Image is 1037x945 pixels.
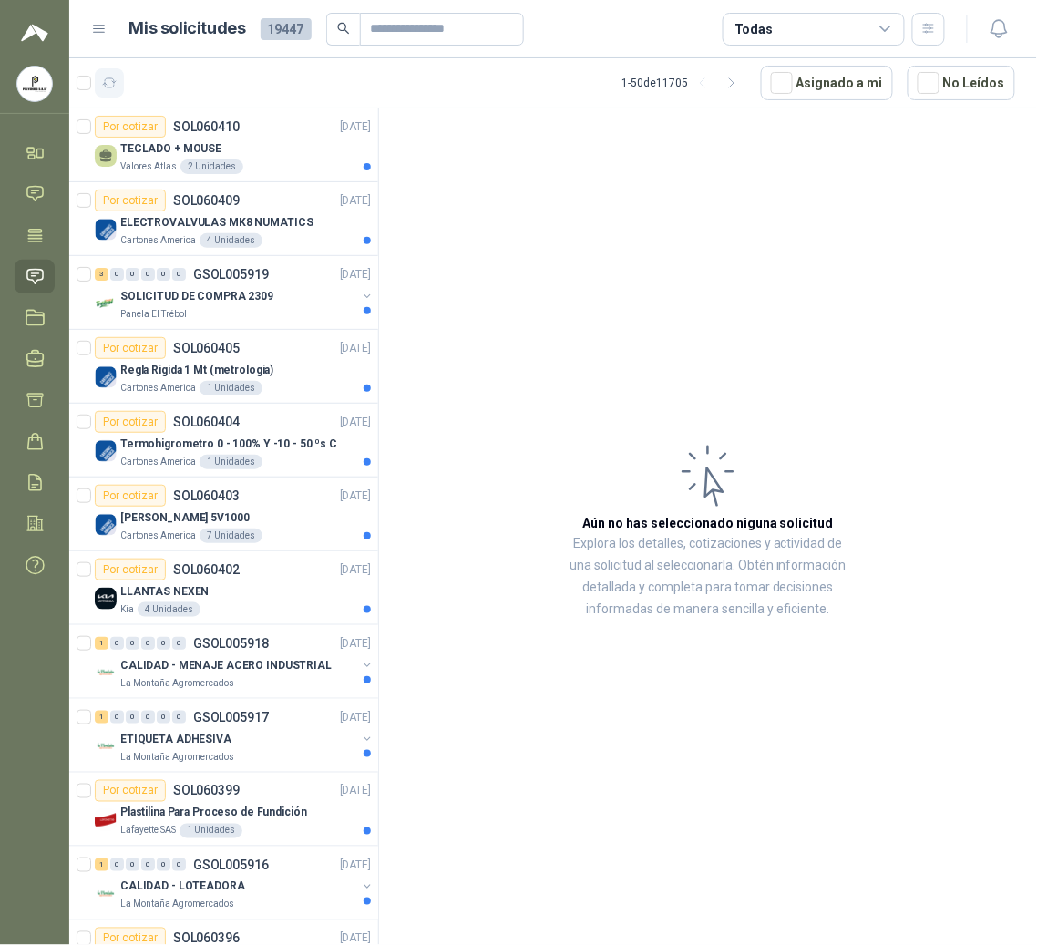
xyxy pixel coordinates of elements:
p: SOL060410 [173,120,240,133]
img: Company Logo [95,366,117,388]
div: 0 [110,268,124,281]
img: Company Logo [95,219,117,241]
img: Company Logo [95,588,117,610]
p: [DATE] [340,783,371,800]
p: Explora los detalles, cotizaciones y actividad de una solicitud al seleccionarla. Obtén informaci... [561,533,855,621]
h1: Mis solicitudes [129,15,246,42]
img: Company Logo [17,67,52,101]
a: Por cotizarSOL060399[DATE] Company LogoPlastilina Para Proceso de FundiciónLafayette SAS1 Unidades [69,773,378,847]
div: 1 - 50 de 11705 [621,68,746,98]
p: Termohigrometro 0 - 100% Y -10 - 50 ºs C [120,436,337,453]
div: 0 [157,711,170,724]
div: 0 [126,268,139,281]
p: TECLADO + MOUSE [120,140,221,158]
button: No Leídos [908,66,1015,100]
div: 0 [157,858,170,871]
p: SOLICITUD DE COMPRA 2309 [120,288,273,305]
p: Kia [120,602,134,617]
p: [DATE] [340,488,371,505]
p: Valores Atlas [120,159,177,174]
p: GSOL005919 [193,268,269,281]
div: 3 [95,268,108,281]
div: 1 [95,858,108,871]
div: Por cotizar [95,411,166,433]
div: 0 [141,858,155,871]
a: 3 0 0 0 0 0 GSOL005919[DATE] Company LogoSOLICITUD DE COMPRA 2309Panela El Trébol [95,263,375,322]
p: [DATE] [340,414,371,431]
p: GSOL005918 [193,637,269,650]
span: 19447 [261,18,312,40]
p: SOL060409 [173,194,240,207]
div: Todas [734,19,773,39]
a: 1 0 0 0 0 0 GSOL005918[DATE] Company LogoCALIDAD - MENAJE ACERO INDUSTRIALLa Montaña Agromercados [95,632,375,691]
div: 0 [157,637,170,650]
div: 0 [126,637,139,650]
div: 1 [95,637,108,650]
a: 1 0 0 0 0 0 GSOL005916[DATE] Company LogoCALIDAD - LOTEADORALa Montaña Agromercados [95,854,375,912]
a: Por cotizarSOL060409[DATE] Company LogoELECTROVALVULAS MK8 NUMATICSCartones America4 Unidades [69,182,378,256]
p: Lafayette SAS [120,824,176,838]
p: [DATE] [340,266,371,283]
p: GSOL005916 [193,858,269,871]
p: SOL060402 [173,563,240,576]
h3: Aún no has seleccionado niguna solicitud [582,513,834,533]
p: SOL060396 [173,932,240,945]
button: Asignado a mi [761,66,893,100]
p: [DATE] [340,561,371,579]
div: 2 Unidades [180,159,243,174]
img: Logo peakr [21,22,48,44]
p: SOL060405 [173,342,240,354]
div: 0 [141,711,155,724]
div: 0 [126,711,139,724]
div: Por cotizar [95,190,166,211]
div: 0 [141,268,155,281]
p: [DATE] [340,192,371,210]
img: Company Logo [95,440,117,462]
p: SOL060403 [173,489,240,502]
p: La Montaña Agromercados [120,898,234,912]
p: La Montaña Agromercados [120,750,234,765]
div: Por cotizar [95,485,166,507]
div: Por cotizar [95,116,166,138]
div: 0 [110,711,124,724]
p: La Montaña Agromercados [120,676,234,691]
div: 4 Unidades [200,233,262,248]
p: GSOL005917 [193,711,269,724]
div: 0 [110,637,124,650]
p: [PERSON_NAME] 5V1000 [120,509,250,527]
a: Por cotizarSOL060402[DATE] Company LogoLLANTAS NEXENKia4 Unidades [69,551,378,625]
div: 0 [172,637,186,650]
div: 0 [172,268,186,281]
p: [DATE] [340,340,371,357]
img: Company Logo [95,735,117,757]
div: 0 [172,858,186,871]
div: 0 [172,711,186,724]
p: ELECTROVALVULAS MK8 NUMATICS [120,214,313,231]
a: Por cotizarSOL060403[DATE] Company Logo[PERSON_NAME] 5V1000Cartones America7 Unidades [69,478,378,551]
div: 1 [95,711,108,724]
div: 0 [126,858,139,871]
div: Por cotizar [95,337,166,359]
div: 0 [157,268,170,281]
p: [DATE] [340,857,371,874]
div: 1 Unidades [200,381,262,395]
div: 0 [141,637,155,650]
p: Panela El Trébol [120,307,187,322]
a: Por cotizarSOL060410[DATE] TECLADO + MOUSEValores Atlas2 Unidades [69,108,378,182]
div: 1 Unidades [200,455,262,469]
p: Plastilina Para Proceso de Fundición [120,805,307,822]
img: Company Logo [95,883,117,905]
p: Cartones America [120,381,196,395]
div: 7 Unidades [200,529,262,543]
p: Cartones America [120,233,196,248]
div: 1 Unidades [180,824,242,838]
p: Cartones America [120,455,196,469]
img: Company Logo [95,809,117,831]
p: Cartones America [120,529,196,543]
p: CALIDAD - MENAJE ACERO INDUSTRIAL [120,657,332,674]
div: 0 [110,858,124,871]
div: 4 Unidades [138,602,200,617]
p: SOL060404 [173,416,240,428]
div: Por cotizar [95,780,166,802]
img: Company Logo [95,662,117,683]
